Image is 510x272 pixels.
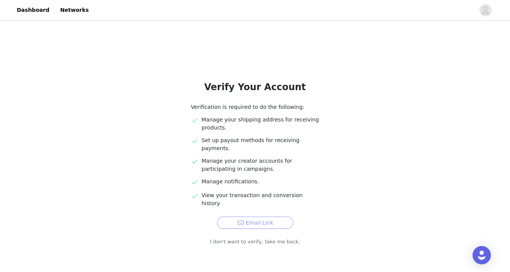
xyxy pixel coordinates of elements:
[202,178,319,186] p: Manage notifications.
[55,2,93,19] a: Networks
[12,2,54,19] a: Dashboard
[482,4,489,16] div: avatar
[202,136,319,152] p: Set up payout methods for receiving payments.
[202,191,319,207] p: View your transaction and conversion history.
[473,246,491,264] div: Open Intercom Messenger
[202,157,319,173] p: Manage your creator accounts for participating in campaigns.
[191,103,319,111] p: Verification is required to do the following:
[217,217,293,229] button: Email Link
[202,116,319,132] p: Manage your shipping address for receiving products.
[210,238,300,246] a: I don't want to verify, take me back.
[173,80,338,94] h1: Verify Your Account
